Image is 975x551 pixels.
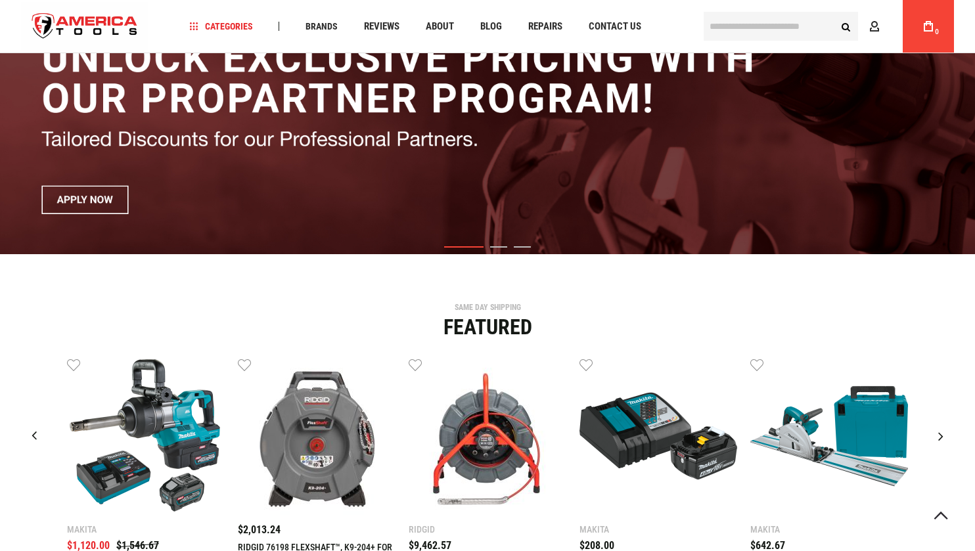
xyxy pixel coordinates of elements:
[528,22,562,32] span: Repairs
[480,22,502,32] span: Blog
[238,357,396,515] img: RIDGID 76198 FLEXSHAFT™, K9-204+ FOR 2-4
[18,420,51,452] div: Previous slide
[750,357,908,518] a: MAKITA SP6000J1 6-1/2" PLUNGE CIRCULAR SAW, 55" GUIDE RAIL, 12 AMP, ELECTRIC BRAKE, CASE
[409,357,566,515] img: RIDGID 76883 SEESNAKE® MINI PRO
[184,18,259,35] a: Categories
[924,420,957,452] div: Next slide
[579,525,737,534] div: Makita
[67,357,225,518] a: Makita GWT10T 40V max XGT® Brushless Cordless 4‑Sp. High‑Torque 1" Sq. Drive D‑Handle Extended An...
[750,525,908,534] div: Makita
[238,523,281,536] span: $2,013.24
[238,357,396,518] a: RIDGID 76198 FLEXSHAFT™, K9-204+ FOR 2-4
[522,18,568,35] a: Repairs
[21,2,148,51] img: America Tools
[18,303,957,311] div: SAME DAY SHIPPING
[579,357,737,518] a: MAKITA BL1840BDC1 18V LXT® LITHIUM-ION BATTERY AND CHARGER STARTER PACK, BL1840B, DC18RC (4.0AH)
[409,357,566,518] a: RIDGID 76883 SEESNAKE® MINI PRO
[67,525,225,534] div: Makita
[409,525,566,534] div: Ridgid
[420,18,460,35] a: About
[589,22,641,32] span: Contact Us
[426,22,454,32] span: About
[300,18,344,35] a: Brands
[358,18,405,35] a: Reviews
[67,357,225,515] img: Makita GWT10T 40V max XGT® Brushless Cordless 4‑Sp. High‑Torque 1" Sq. Drive D‑Handle Extended An...
[935,28,939,35] span: 0
[583,18,647,35] a: Contact Us
[579,357,737,515] img: MAKITA BL1840BDC1 18V LXT® LITHIUM-ION BATTERY AND CHARGER STARTER PACK, BL1840B, DC18RC (4.0AH)
[474,18,508,35] a: Blog
[750,357,908,515] img: MAKITA SP6000J1 6-1/2" PLUNGE CIRCULAR SAW, 55" GUIDE RAIL, 12 AMP, ELECTRIC BRAKE, CASE
[306,22,338,31] span: Brands
[833,14,858,39] button: Search
[190,22,253,31] span: Categories
[18,317,957,338] div: Featured
[21,2,148,51] a: store logo
[364,22,399,32] span: Reviews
